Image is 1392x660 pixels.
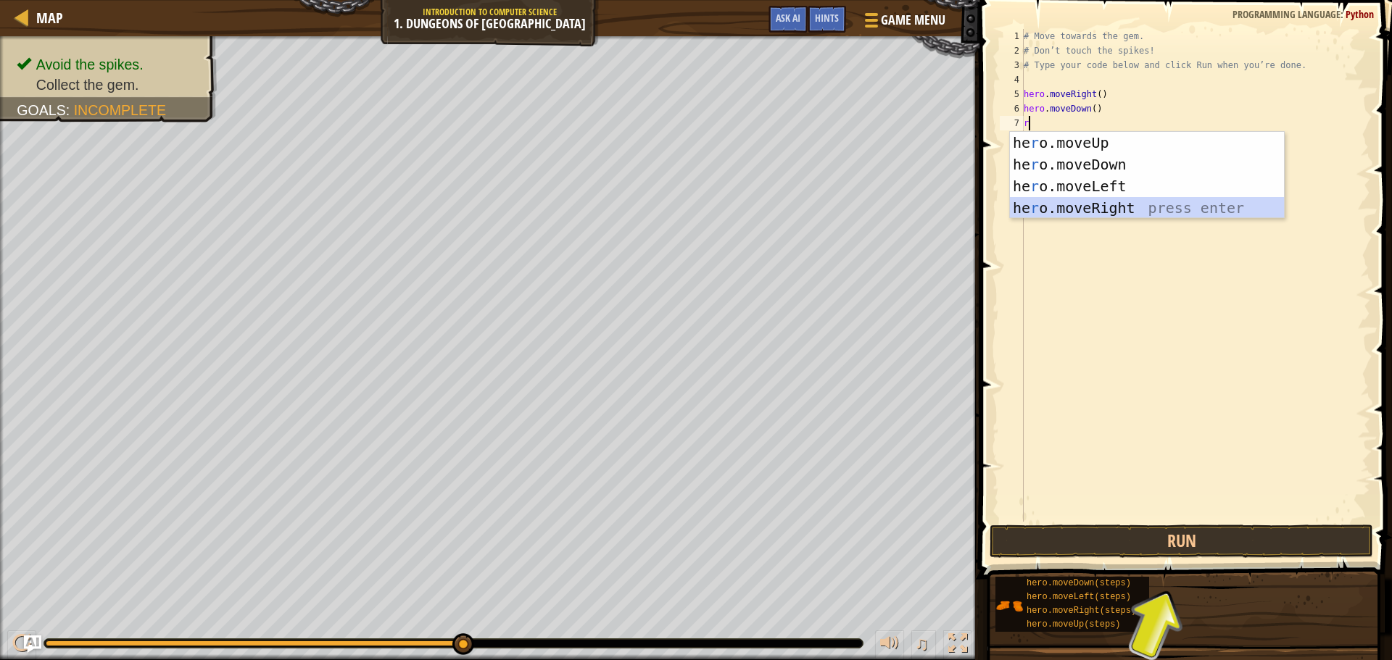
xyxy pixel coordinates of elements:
span: : [66,102,74,118]
div: 5 [1000,87,1024,101]
div: 8 [1000,130,1024,145]
span: ♫ [914,632,929,654]
span: Programming language [1232,7,1341,21]
div: 2 [1000,43,1024,58]
a: Map [29,8,63,28]
span: Hints [815,11,839,25]
img: portrait.png [995,592,1023,619]
span: Collect the gem. [36,77,139,93]
span: hero.moveDown(steps) [1027,578,1131,588]
button: Adjust volume [875,630,904,660]
button: Ask AI [24,635,41,653]
span: Ask AI [776,11,800,25]
span: Goals [17,102,66,118]
div: 6 [1000,101,1024,116]
button: Run [990,525,1373,558]
button: ♫ [911,630,936,660]
span: Game Menu [881,11,945,30]
button: Ask AI [768,6,808,33]
span: hero.moveRight(steps) [1027,606,1136,616]
span: Map [36,8,63,28]
button: Toggle fullscreen [943,630,972,660]
span: : [1341,7,1346,21]
li: Collect the gem. [17,75,202,95]
div: 1 [1000,29,1024,43]
button: Game Menu [853,6,954,40]
span: Incomplete [74,102,166,118]
span: Avoid the spikes. [36,57,144,72]
div: 4 [1000,72,1024,87]
span: Python [1346,7,1374,21]
span: hero.moveUp(steps) [1027,619,1121,630]
div: 7 [1000,116,1024,130]
button: Ctrl + P: Pause [7,630,36,660]
span: hero.moveLeft(steps) [1027,592,1131,602]
li: Avoid the spikes. [17,54,202,75]
div: 3 [1000,58,1024,72]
